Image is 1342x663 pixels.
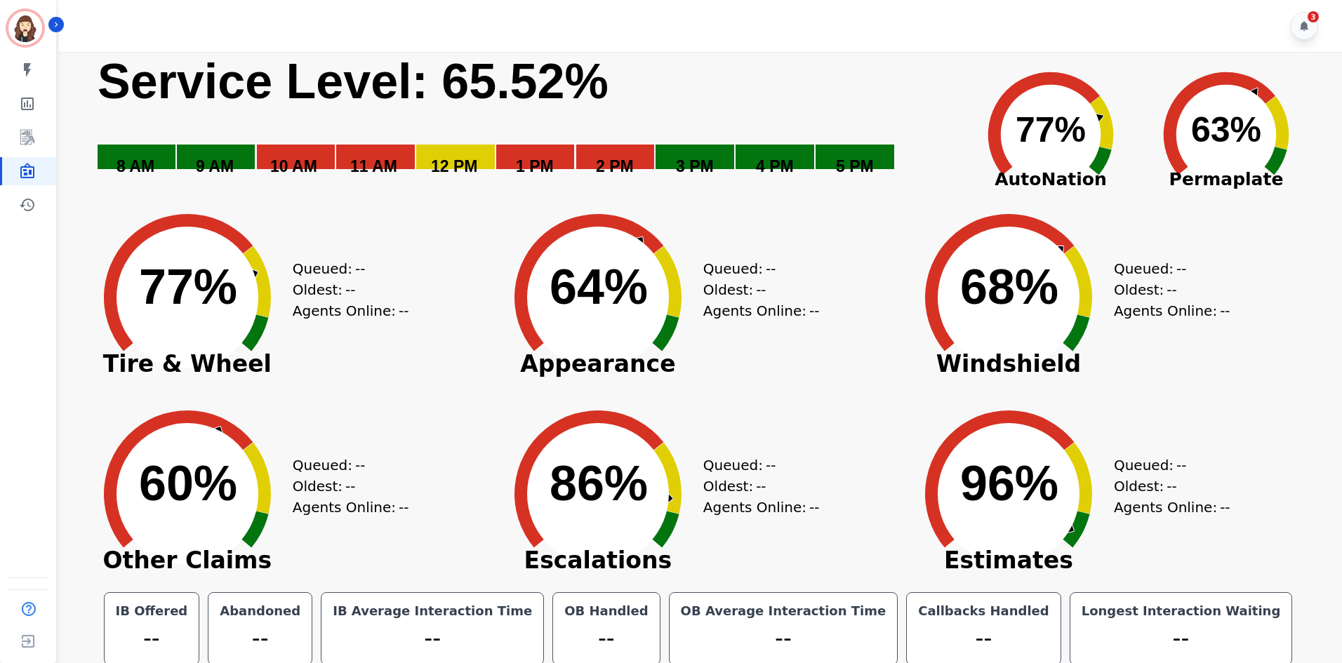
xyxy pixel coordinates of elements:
svg: Service Level: 0% [96,52,960,196]
span: -- [1176,258,1186,279]
span: Appearance [493,357,703,371]
text: 9 AM [196,157,234,175]
div: -- [678,621,889,656]
text: 63% [1191,110,1261,149]
div: Oldest: [293,279,398,300]
div: Agents Online: [703,300,823,321]
text: 11 AM [350,157,397,175]
text: 8 AM [117,157,154,175]
div: Agents Online: [1114,300,1233,321]
div: -- [915,621,1052,656]
span: -- [345,279,355,300]
div: Agents Online: [293,300,412,321]
div: OB Handled [562,601,651,621]
div: Oldest: [703,476,809,497]
div: Oldest: [1114,476,1219,497]
div: IB Average Interaction Time [330,601,535,621]
text: 3 PM [676,157,714,175]
span: -- [399,300,408,321]
text: 2 PM [596,157,634,175]
span: -- [809,300,819,321]
text: 5 PM [836,157,874,175]
div: Longest Interaction Waiting [1079,601,1284,621]
div: Queued: [703,455,809,476]
span: Windshield [903,357,1114,371]
text: 4 PM [756,157,794,175]
text: 77% [139,260,237,314]
span: -- [1220,300,1230,321]
text: 96% [960,456,1058,511]
span: -- [809,497,819,518]
div: Agents Online: [293,497,412,518]
span: AutoNation [963,166,1138,193]
div: Agents Online: [1114,497,1233,518]
span: Tire & Wheel [82,357,293,371]
div: Agents Online: [703,497,823,518]
div: Queued: [1114,258,1219,279]
span: -- [1167,279,1176,300]
span: -- [399,497,408,518]
text: 12 PM [431,157,477,175]
div: OB Average Interaction Time [678,601,889,621]
div: Queued: [1114,455,1219,476]
text: 77% [1016,110,1086,149]
div: Callbacks Handled [915,601,1052,621]
span: Estimates [903,554,1114,568]
span: Permaplate [1138,166,1314,193]
div: -- [113,621,191,656]
div: Queued: [293,455,398,476]
div: Oldest: [703,279,809,300]
div: 3 [1308,11,1319,22]
text: 60% [139,456,237,511]
span: -- [756,279,766,300]
div: Oldest: [293,476,398,497]
text: 68% [960,260,1058,314]
div: Queued: [293,258,398,279]
span: -- [1220,497,1230,518]
span: -- [355,258,365,279]
span: Escalations [493,554,703,568]
span: -- [355,455,365,476]
div: -- [1079,621,1284,656]
div: Oldest: [1114,279,1219,300]
text: 86% [550,456,648,511]
div: Abandoned [217,601,303,621]
div: Queued: [703,258,809,279]
span: -- [1167,476,1176,497]
span: -- [766,258,776,279]
span: -- [345,476,355,497]
span: -- [766,455,776,476]
span: -- [756,476,766,497]
div: -- [217,621,303,656]
text: Service Level: 65.52% [98,54,609,109]
div: -- [330,621,535,656]
span: Other Claims [82,554,293,568]
div: -- [562,621,651,656]
text: 1 PM [516,157,554,175]
div: IB Offered [113,601,191,621]
text: 10 AM [270,157,317,175]
span: -- [1176,455,1186,476]
text: 64% [550,260,648,314]
img: Bordered avatar [8,11,42,45]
